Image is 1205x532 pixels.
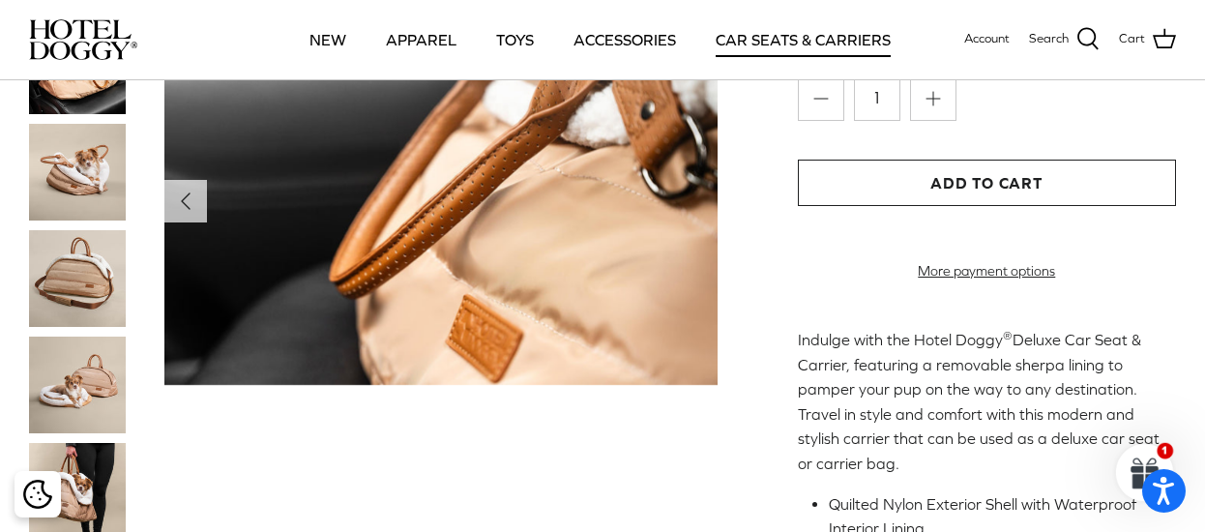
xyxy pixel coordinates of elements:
a: TOYS [479,7,551,73]
span: Cart [1119,29,1145,49]
span: Search [1029,29,1069,49]
a: Cart [1119,27,1176,52]
img: Cookie policy [23,480,52,509]
sup: ® [1003,329,1013,342]
a: Search [1029,27,1100,52]
button: Add to Cart [798,160,1176,206]
span: Indulge with the Hotel Doggy Deluxe Car Seat & Carrier, featuring a removable sherpa lining to pa... [798,331,1160,472]
div: Primary navigation [287,7,912,73]
span: Account [964,31,1010,45]
button: Previous [164,180,207,222]
a: CAR SEATS & CARRIERS [698,7,908,73]
button: Cookie policy [20,478,54,512]
a: APPAREL [368,7,474,73]
div: Cookie policy [15,471,61,517]
a: NEW [292,7,364,73]
a: More payment options [798,263,1176,280]
input: Quantity [854,74,900,121]
a: ACCESSORIES [556,7,693,73]
img: hoteldoggycom [29,19,137,60]
a: Account [964,29,1010,49]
